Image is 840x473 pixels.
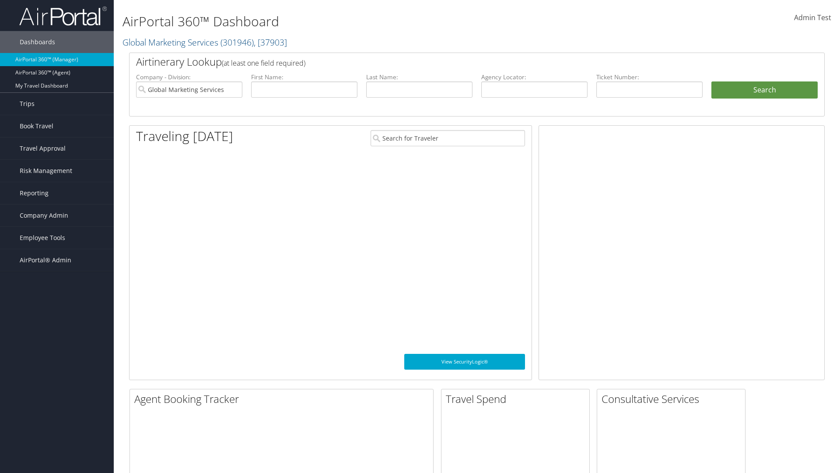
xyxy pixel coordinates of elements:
[222,58,305,68] span: (at least one field required)
[20,227,65,249] span: Employee Tools
[371,130,525,146] input: Search for Traveler
[20,31,55,53] span: Dashboards
[122,36,287,48] a: Global Marketing Services
[134,392,433,406] h2: Agent Booking Tracker
[136,127,233,145] h1: Traveling [DATE]
[794,4,831,32] a: Admin Test
[19,6,107,26] img: airportal-logo.png
[366,73,472,81] label: Last Name:
[122,12,595,31] h1: AirPortal 360™ Dashboard
[446,392,589,406] h2: Travel Spend
[20,138,66,159] span: Travel Approval
[602,392,745,406] h2: Consultative Services
[136,54,760,69] h2: Airtinerary Lookup
[794,13,831,22] span: Admin Test
[136,73,242,81] label: Company - Division:
[596,73,703,81] label: Ticket Number:
[20,249,71,271] span: AirPortal® Admin
[20,205,68,226] span: Company Admin
[20,160,72,182] span: Risk Management
[220,36,254,48] span: ( 301946 )
[404,354,525,370] a: View SecurityLogic®
[20,93,35,115] span: Trips
[481,73,588,81] label: Agency Locator:
[254,36,287,48] span: , [ 37903 ]
[20,182,49,204] span: Reporting
[711,81,818,99] button: Search
[20,115,53,137] span: Book Travel
[251,73,357,81] label: First Name:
